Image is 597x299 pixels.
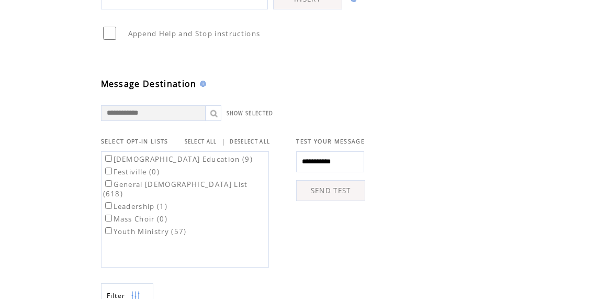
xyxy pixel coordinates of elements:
[103,167,160,176] label: Festiville (0)
[101,78,197,90] span: Message Destination
[221,137,226,146] span: |
[227,110,274,117] a: SHOW SELECTED
[105,180,112,187] input: General [DEMOGRAPHIC_DATA] List (618)
[105,215,112,222] input: Mass Choir (0)
[105,202,112,209] input: Leadership (1)
[185,138,217,145] a: SELECT ALL
[105,227,112,234] input: Youth Ministry (57)
[101,138,168,145] span: SELECT OPT-IN LISTS
[105,155,112,162] input: [DEMOGRAPHIC_DATA] Education (9)
[296,180,365,201] a: SEND TEST
[103,154,253,164] label: [DEMOGRAPHIC_DATA] Education (9)
[103,227,187,236] label: Youth Ministry (57)
[197,81,206,87] img: help.gif
[230,138,270,145] a: DESELECT ALL
[296,138,365,145] span: TEST YOUR MESSAGE
[128,29,261,38] span: Append Help and Stop instructions
[103,202,168,211] label: Leadership (1)
[103,214,168,224] label: Mass Choir (0)
[103,180,248,198] label: General [DEMOGRAPHIC_DATA] List (618)
[105,168,112,174] input: Festiville (0)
